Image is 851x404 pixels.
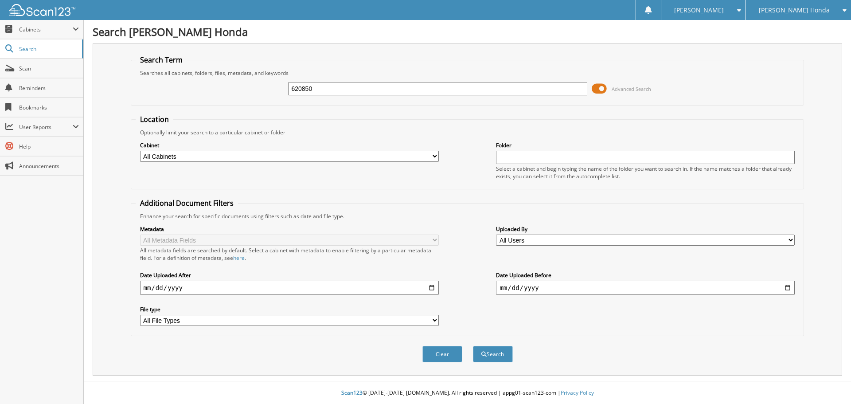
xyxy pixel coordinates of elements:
div: All metadata fields are searched by default. Select a cabinet with metadata to enable filtering b... [140,247,439,262]
legend: Location [136,114,173,124]
div: Optionally limit your search to a particular cabinet or folder [136,129,800,136]
a: here [233,254,245,262]
input: start [140,281,439,295]
span: Advanced Search [612,86,651,92]
a: Privacy Policy [561,389,594,396]
span: Announcements [19,162,79,170]
img: scan123-logo-white.svg [9,4,75,16]
button: Clear [422,346,462,362]
span: Scan [19,65,79,72]
label: Date Uploaded After [140,271,439,279]
label: Folder [496,141,795,149]
label: Cabinet [140,141,439,149]
span: User Reports [19,123,73,131]
label: Uploaded By [496,225,795,233]
span: Reminders [19,84,79,92]
span: Bookmarks [19,104,79,111]
span: Scan123 [341,389,363,396]
div: Select a cabinet and begin typing the name of the folder you want to search in. If the name match... [496,165,795,180]
legend: Search Term [136,55,187,65]
label: Metadata [140,225,439,233]
div: © [DATE]-[DATE] [DOMAIN_NAME]. All rights reserved | appg01-scan123-com | [84,382,851,404]
div: Searches all cabinets, folders, files, metadata, and keywords [136,69,800,77]
span: Cabinets [19,26,73,33]
span: Search [19,45,78,53]
iframe: Chat Widget [807,361,851,404]
label: Date Uploaded Before [496,271,795,279]
span: [PERSON_NAME] [674,8,724,13]
label: File type [140,306,439,313]
legend: Additional Document Filters [136,198,238,208]
span: [PERSON_NAME] Honda [759,8,830,13]
input: end [496,281,795,295]
button: Search [473,346,513,362]
h1: Search [PERSON_NAME] Honda [93,24,842,39]
div: Enhance your search for specific documents using filters such as date and file type. [136,212,800,220]
span: Help [19,143,79,150]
